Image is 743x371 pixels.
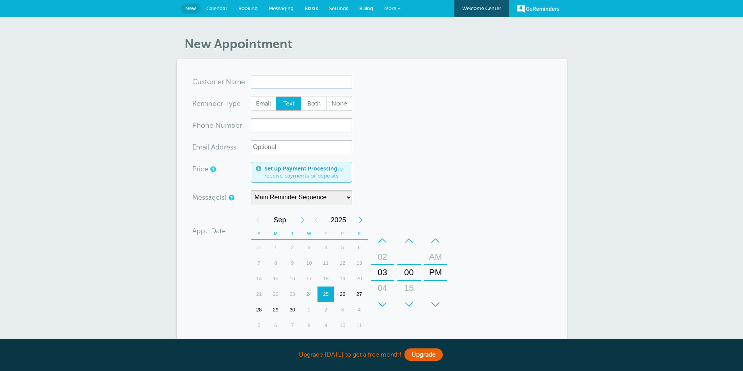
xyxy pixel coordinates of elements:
[334,255,351,271] div: Friday, September 12
[334,302,351,318] div: 3
[206,144,224,151] span: il Add
[284,255,301,271] div: 9
[351,228,368,240] th: S
[301,318,317,333] div: Wednesday, October 8
[276,97,301,111] label: Text
[400,265,418,280] div: 00
[185,5,196,11] span: New
[251,97,276,110] span: Email
[317,255,334,271] div: 11
[192,100,241,107] label: Reminder Type
[301,240,317,255] div: Wednesday, September 3
[317,240,334,255] div: Thursday, September 4
[251,287,268,302] div: Sunday, September 21
[267,302,284,318] div: Monday, September 29
[205,122,225,129] span: ne Nu
[192,165,208,172] label: Price
[329,5,348,11] span: Settings
[251,318,268,333] div: 5
[177,346,567,363] div: Upgrade [DATE] to get a free month!
[267,287,284,302] div: 22
[351,255,368,271] div: 13
[192,78,205,85] span: Cus
[301,97,326,110] span: Both
[251,97,277,111] label: Email
[251,255,268,271] div: Sunday, September 7
[301,255,317,271] div: Wednesday, September 10
[267,240,284,255] div: 1
[317,287,334,302] div: Thursday, September 25
[351,302,368,318] div: Saturday, October 4
[334,240,351,255] div: Friday, September 5
[284,287,301,302] div: Tuesday, September 23
[192,227,226,234] label: Appt. Date
[205,78,231,85] span: tomer N
[284,302,301,318] div: 30
[371,233,394,312] div: Hours
[284,240,301,255] div: 2
[334,287,351,302] div: 26
[323,212,354,228] span: 2025
[351,271,368,287] div: Saturday, September 20
[317,240,334,255] div: 4
[373,280,392,296] div: 04
[269,5,294,11] span: Messaging
[251,240,268,255] div: 31
[351,318,368,333] div: 11
[334,318,351,333] div: Friday, October 10
[317,302,334,318] div: 2
[284,271,301,287] div: 16
[301,318,317,333] div: 8
[206,5,227,11] span: Calendar
[251,318,268,333] div: Sunday, October 5
[334,240,351,255] div: 5
[192,122,205,129] span: Pho
[404,348,443,361] a: Upgrade
[251,240,268,255] div: Sunday, August 31
[284,318,301,333] div: Tuesday, October 7
[301,302,317,318] div: Wednesday, October 1
[264,165,337,172] a: Set up Payment Processing
[301,302,317,318] div: 1
[351,271,368,287] div: 20
[334,287,351,302] div: Friday, September 26
[267,255,284,271] div: 8
[305,5,318,11] span: Blasts
[301,228,317,240] th: W
[359,5,373,11] span: Billing
[400,280,418,296] div: 15
[267,318,284,333] div: 6
[251,228,268,240] th: S
[192,140,251,154] div: ress
[373,265,392,280] div: 03
[301,240,317,255] div: 3
[267,240,284,255] div: Monday, September 1
[267,271,284,287] div: Monday, September 15
[317,287,334,302] div: 25
[251,302,268,318] div: 28
[192,75,251,89] div: ame
[373,296,392,311] div: 05
[334,302,351,318] div: Friday, October 3
[354,212,368,228] div: Next Year
[251,287,268,302] div: 21
[351,318,368,333] div: Saturday, October 11
[229,195,233,200] a: Simple templates and custom messages will use the reminder schedule set under Settings > Reminder...
[334,255,351,271] div: 12
[301,271,317,287] div: Wednesday, September 17
[351,287,368,302] div: 27
[267,318,284,333] div: Monday, October 6
[284,228,301,240] th: T
[334,318,351,333] div: 10
[181,4,201,14] a: New
[301,287,317,302] div: 24
[210,167,215,172] a: An optional price for the appointment. If you set a price, you can include a payment link in your...
[267,271,284,287] div: 15
[327,97,352,110] span: None
[284,318,301,333] div: 7
[251,140,352,154] input: Optional
[426,265,445,280] div: PM
[251,271,268,287] div: 14
[192,194,227,201] label: Message(s)
[317,271,334,287] div: Thursday, September 18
